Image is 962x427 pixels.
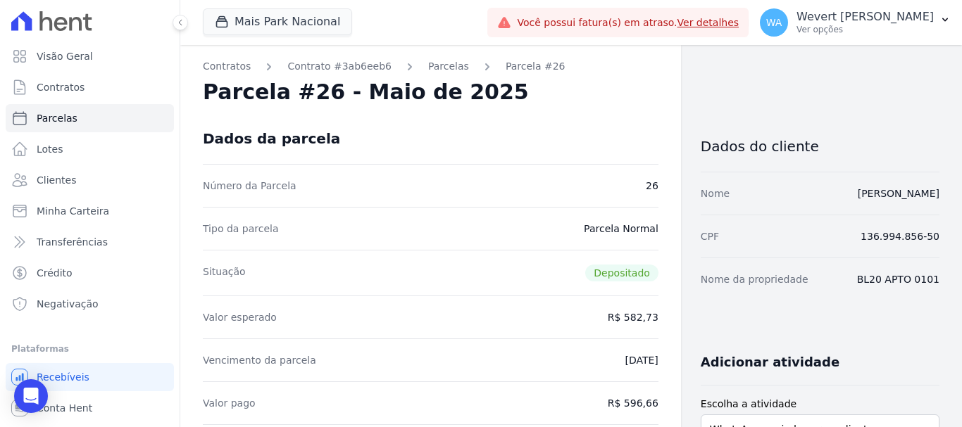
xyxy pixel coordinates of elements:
dt: Nome da propriedade [701,272,808,286]
dt: Nome [701,186,730,200]
span: Parcelas [37,111,77,125]
a: Conta Hent [6,394,174,422]
div: Plataformas [11,340,168,357]
nav: Breadcrumb [203,59,658,74]
a: Lotes [6,135,174,163]
dd: R$ 596,66 [608,396,658,410]
div: Dados da parcela [203,130,340,147]
span: Você possui fatura(s) em atraso. [517,15,739,30]
span: Contratos [37,80,85,94]
a: [PERSON_NAME] [858,188,939,199]
a: Crédito [6,259,174,287]
p: Ver opções [797,24,934,35]
span: WA [766,18,782,27]
a: Minha Carteira [6,197,174,225]
a: Parcela #26 [506,59,566,74]
h3: Dados do cliente [701,138,939,155]
label: Escolha a atividade [701,397,939,412]
dd: 26 [646,179,658,193]
a: Recebíveis [6,363,174,391]
a: Parcelas [6,104,174,132]
dd: Parcela Normal [584,222,658,236]
dt: CPF [701,229,719,243]
span: Conta Hent [37,401,92,415]
a: Contrato #3ab6eeb6 [287,59,392,74]
span: Depositado [585,265,658,281]
dd: 136.994.856-50 [861,229,939,243]
dt: Situação [203,265,246,281]
a: Ver detalhes [677,17,739,28]
a: Contratos [203,59,251,74]
dt: Valor pago [203,396,256,410]
a: Visão Geral [6,42,174,70]
a: Transferências [6,228,174,256]
span: Lotes [37,142,63,156]
span: Negativação [37,297,99,311]
dd: BL20 APTO 0101 [857,272,939,286]
h3: Adicionar atividade [701,354,839,371]
dd: R$ 582,73 [608,310,658,324]
button: Mais Park Nacional [203,8,352,35]
button: WA Wevert [PERSON_NAME] Ver opções [749,3,962,42]
span: Minha Carteira [37,204,109,218]
div: Open Intercom Messenger [14,379,48,413]
span: Visão Geral [37,49,93,63]
dt: Tipo da parcela [203,222,279,236]
dt: Valor esperado [203,310,277,324]
p: Wevert [PERSON_NAME] [797,10,934,24]
a: Negativação [6,290,174,318]
span: Transferências [37,235,108,249]
span: Crédito [37,266,73,280]
a: Parcelas [428,59,469,74]
a: Contratos [6,73,174,101]
dt: Vencimento da parcela [203,353,316,367]
a: Clientes [6,166,174,194]
span: Recebíveis [37,370,89,384]
span: Clientes [37,173,76,187]
dd: [DATE] [625,353,658,367]
dt: Número da Parcela [203,179,296,193]
h2: Parcela #26 - Maio de 2025 [203,79,529,105]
